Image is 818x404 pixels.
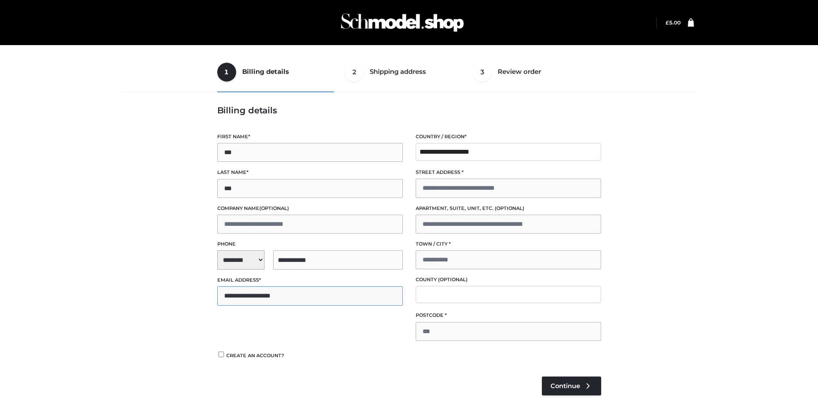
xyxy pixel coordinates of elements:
label: Country / Region [416,133,601,141]
label: Email address [217,276,403,284]
span: Create an account? [226,352,284,358]
span: £ [666,19,669,26]
h3: Billing details [217,105,601,115]
label: County [416,276,601,284]
span: (optional) [438,276,468,282]
label: Postcode [416,311,601,319]
span: Continue [550,382,580,390]
span: (optional) [495,205,524,211]
label: Town / City [416,240,601,248]
label: First name [217,133,403,141]
input: Create an account? [217,352,225,357]
img: Schmodel Admin 964 [338,6,467,39]
label: Last name [217,168,403,176]
span: (optional) [259,205,289,211]
bdi: 5.00 [666,19,681,26]
a: Continue [542,377,601,395]
label: Company name [217,204,403,213]
label: Apartment, suite, unit, etc. [416,204,601,213]
label: Phone [217,240,403,248]
label: Street address [416,168,601,176]
a: £5.00 [666,19,681,26]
